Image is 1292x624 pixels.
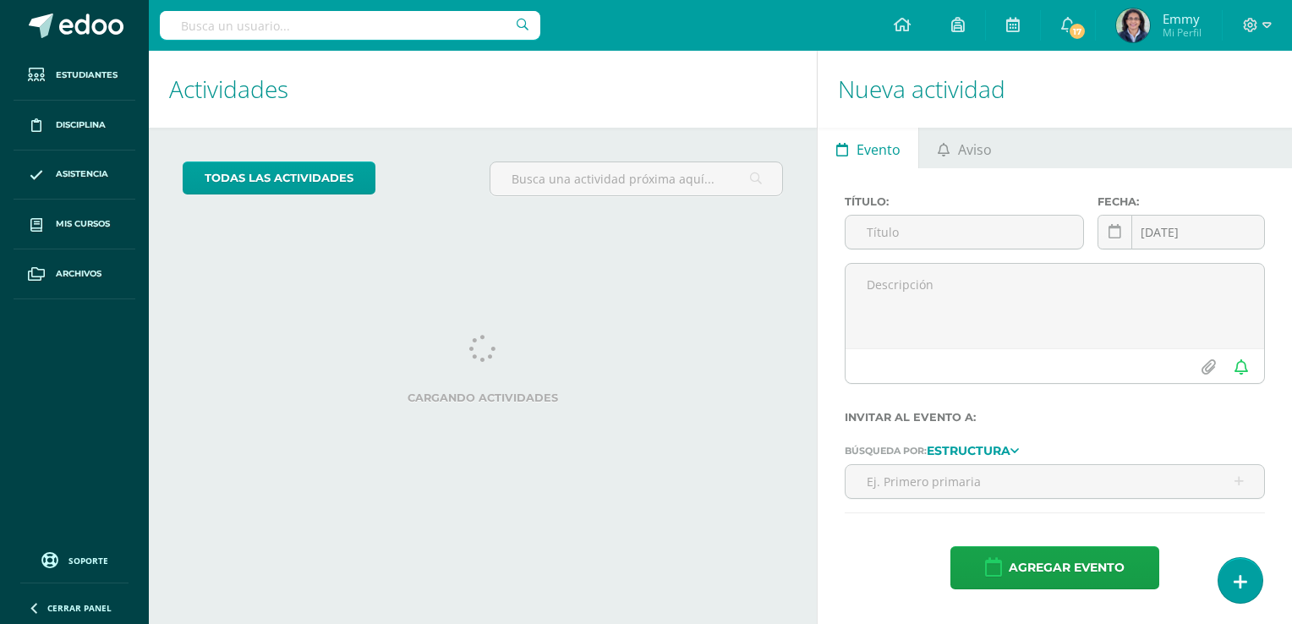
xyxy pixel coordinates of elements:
[14,200,135,249] a: Mis cursos
[1163,10,1202,27] span: Emmy
[846,465,1264,498] input: Ej. Primero primaria
[818,128,918,168] a: Evento
[927,443,1010,458] strong: Estructura
[845,445,927,457] span: Búsqueda por:
[160,11,540,40] input: Busca un usuario...
[857,129,901,170] span: Evento
[56,217,110,231] span: Mis cursos
[490,162,782,195] input: Busca una actividad próxima aquí...
[56,68,118,82] span: Estudiantes
[20,548,129,571] a: Soporte
[1116,8,1150,42] img: 929bedaf265c699706e21c4c0cba74d6.png
[950,546,1159,589] button: Agregar evento
[14,101,135,151] a: Disciplina
[14,151,135,200] a: Asistencia
[1163,25,1202,40] span: Mi Perfil
[838,51,1272,128] h1: Nueva actividad
[183,161,375,194] a: todas las Actividades
[1098,195,1265,208] label: Fecha:
[14,51,135,101] a: Estudiantes
[845,195,1084,208] label: Título:
[169,51,797,128] h1: Actividades
[919,128,1010,168] a: Aviso
[927,444,1019,456] a: Estructura
[1098,216,1264,249] input: Fecha de entrega
[183,391,783,404] label: Cargando actividades
[846,216,1083,249] input: Título
[68,555,108,567] span: Soporte
[14,249,135,299] a: Archivos
[56,118,106,132] span: Disciplina
[47,602,112,614] span: Cerrar panel
[56,167,108,181] span: Asistencia
[958,129,992,170] span: Aviso
[1068,22,1087,41] span: 17
[845,411,1265,424] label: Invitar al evento a:
[1009,547,1125,588] span: Agregar evento
[56,267,101,281] span: Archivos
